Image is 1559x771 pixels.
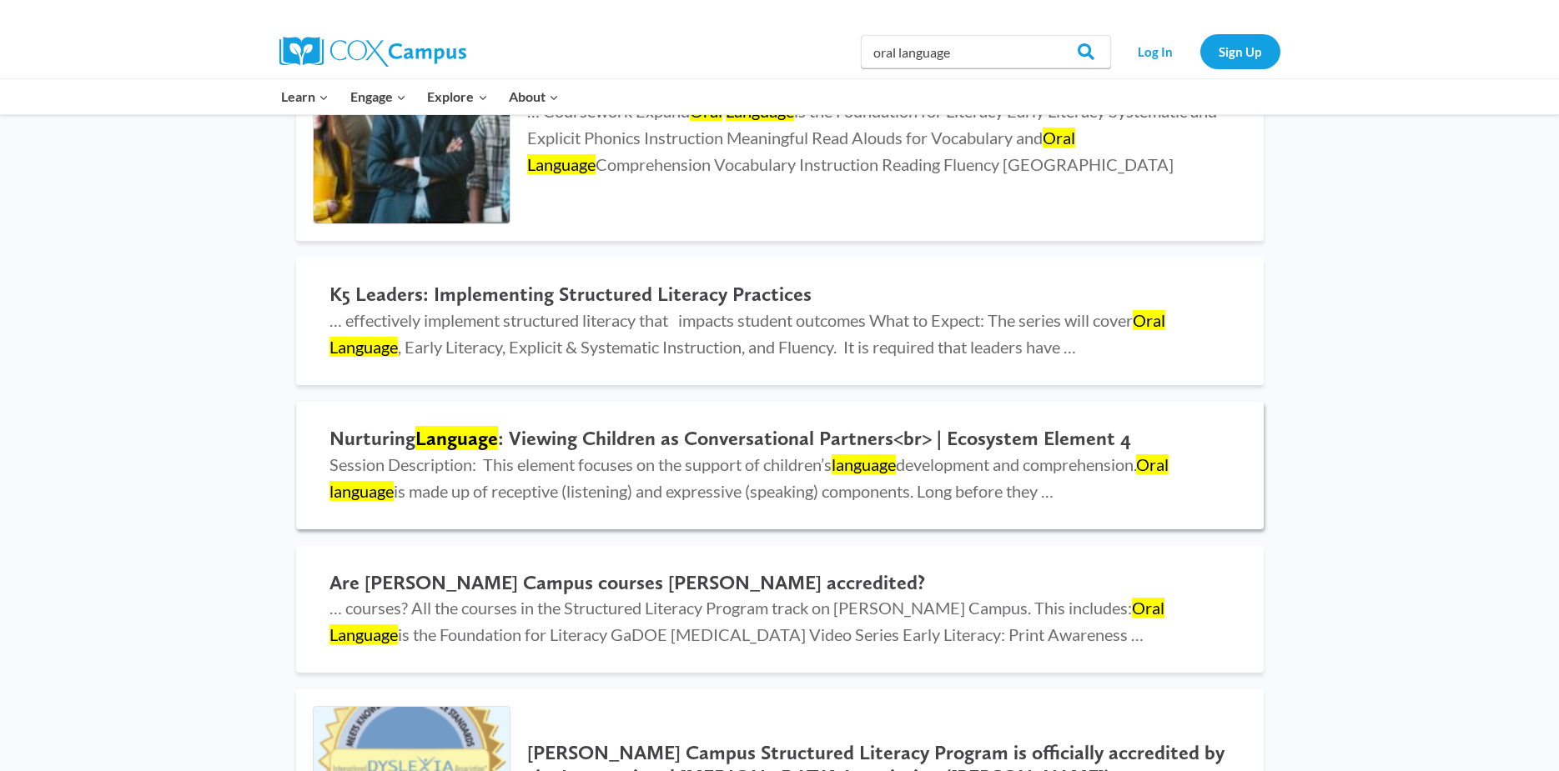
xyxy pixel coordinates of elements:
span: … courses? All the courses in the Structured Literacy Program track on [PERSON_NAME] Campus. This... [329,598,1164,644]
nav: Secondary Navigation [1119,34,1280,68]
mark: Oral [1133,310,1165,330]
button: Child menu of About [498,79,570,114]
nav: Primary Navigation [271,79,570,114]
input: Search Cox Campus [861,35,1111,68]
a: Are [PERSON_NAME] Campus courses [PERSON_NAME] accredited? … courses? All the courses in the Stru... [296,546,1264,673]
mark: language [832,454,896,474]
button: Child menu of Explore [417,79,499,114]
mark: Language [726,101,794,121]
a: NurturingLanguage: Viewing Children as Conversational Partners<br> | Ecosystem Element 4 Session ... [296,402,1264,529]
span: Session Description: This element focuses on the support of children’s development and comprehens... [329,454,1169,501]
mark: Language [329,337,398,357]
button: Child menu of Learn [271,79,340,114]
mark: language [329,481,394,501]
a: Sign Up [1200,34,1280,68]
button: Child menu of Engage [339,79,417,114]
img: Colleges | Universities [314,27,510,223]
mark: Language [527,154,596,174]
img: Cox Campus [279,37,466,67]
mark: Oral [1136,454,1169,474]
h2: Nurturing : Viewing Children as Conversational Partners<br> | Ecosystem Element 4 [329,427,1230,451]
a: K5 Leaders: Implementing Structured Literacy Practices … effectively implement structured literac... [296,258,1264,385]
span: … Coursework Expand is the Foundation for Literacy Early Literacy Systematic and Explicit Phonics... [527,101,1217,174]
span: … effectively implement structured literacy that impacts student outcomes What to Expect: The ser... [329,310,1165,357]
mark: Oral [690,101,722,121]
h2: K5 Leaders: Implementing Structured Literacy Practices [329,283,1230,307]
mark: Oral [1043,128,1075,148]
a: Colleges | Universities Colleges | Universities … Coursework ExpandOral Languageis the Foundation... [296,9,1264,241]
h2: Are [PERSON_NAME] Campus courses [PERSON_NAME] accredited? [329,571,1230,595]
mark: Oral [1132,598,1164,618]
mark: Language [329,624,398,644]
a: Log In [1119,34,1192,68]
mark: Language [415,426,498,450]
